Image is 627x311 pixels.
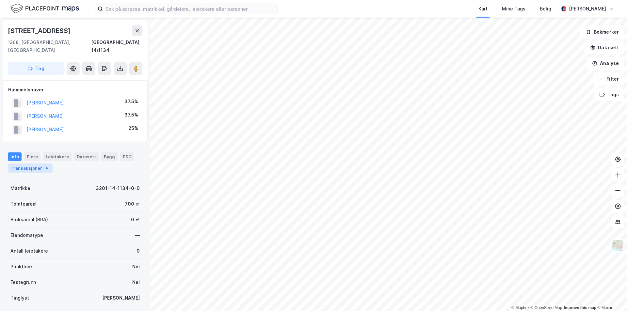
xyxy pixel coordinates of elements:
[43,152,72,161] div: Leietakere
[10,231,43,239] div: Eiendomstype
[120,152,134,161] div: ESG
[478,5,488,13] div: Kart
[8,25,72,36] div: [STREET_ADDRESS]
[531,305,562,310] a: OpenStreetMap
[132,278,140,286] div: Nei
[587,57,624,70] button: Analyse
[103,4,277,14] input: Søk på adresse, matrikkel, gårdeiere, leietakere eller personer
[101,152,118,161] div: Bygg
[125,200,140,208] div: 700 ㎡
[540,5,551,13] div: Bolig
[8,86,142,94] div: Hjemmelshaver
[8,163,53,173] div: Transaksjoner
[137,247,140,255] div: 0
[10,278,36,286] div: Festegrunn
[128,124,138,132] div: 25%
[131,216,140,224] div: 0 ㎡
[10,3,79,14] img: logo.f888ab2527a4732fd821a326f86c7f29.svg
[8,39,91,54] div: 1368, [GEOGRAPHIC_DATA], [GEOGRAPHIC_DATA]
[580,25,624,39] button: Bokmerker
[594,88,624,101] button: Tags
[135,231,140,239] div: —
[511,305,529,310] a: Mapbox
[10,294,29,302] div: Tinglyst
[585,41,624,54] button: Datasett
[612,239,624,252] img: Z
[8,152,22,161] div: Info
[102,294,140,302] div: [PERSON_NAME]
[569,5,606,13] div: [PERSON_NAME]
[502,5,525,13] div: Mine Tags
[10,216,48,224] div: Bruksareal (BRA)
[24,152,40,161] div: Eiere
[8,62,64,75] button: Tag
[10,263,32,271] div: Punktleie
[564,305,596,310] a: Improve this map
[593,72,624,86] button: Filter
[74,152,99,161] div: Datasett
[91,39,142,54] div: [GEOGRAPHIC_DATA], 14/1134
[10,200,37,208] div: Tomteareal
[124,98,138,105] div: 37.5%
[96,184,140,192] div: 3201-14-1134-0-0
[10,184,32,192] div: Matrikkel
[594,280,627,311] iframe: Chat Widget
[43,165,50,171] div: 4
[132,263,140,271] div: Nei
[124,111,138,119] div: 37.5%
[10,247,48,255] div: Antall leietakere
